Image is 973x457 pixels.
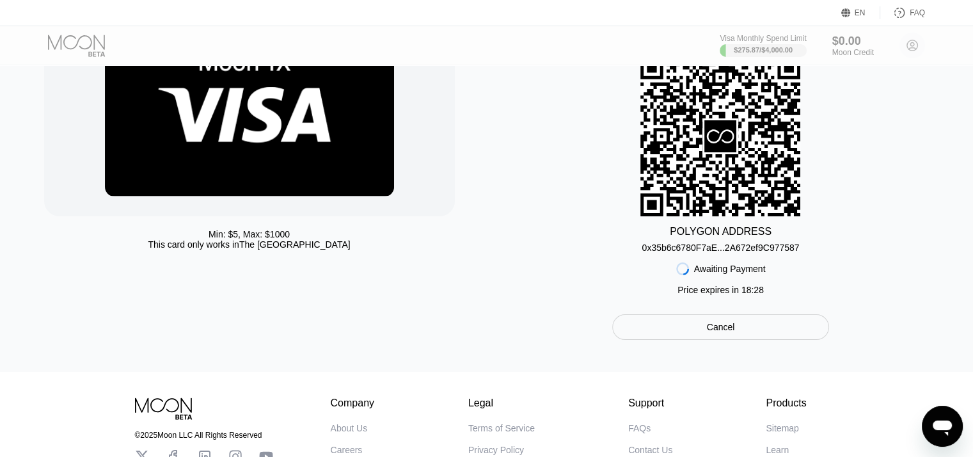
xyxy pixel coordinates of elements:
[612,314,829,340] div: Cancel
[628,397,672,409] div: Support
[331,445,363,455] div: Careers
[209,229,290,239] div: Min: $ 5 , Max: $ 1000
[468,423,535,433] div: Terms of Service
[766,423,798,433] div: Sitemap
[670,226,771,237] div: POLYGON ADDRESS
[741,285,764,295] span: 18 : 28
[855,8,866,17] div: EN
[331,423,368,433] div: About Us
[677,285,764,295] div: Price expires in
[720,34,806,57] div: Visa Monthly Spend Limit$275.87/$4,000.00
[642,243,799,253] div: 0x35b6c6780F7aE...2A672ef9C977587
[694,264,766,274] div: Awaiting Payment
[628,445,672,455] div: Contact Us
[135,431,273,440] div: © 2025 Moon LLC All Rights Reserved
[628,423,651,433] div: FAQs
[468,445,524,455] div: Privacy Policy
[766,445,789,455] div: Learn
[148,239,350,250] div: This card only works in The [GEOGRAPHIC_DATA]
[922,406,963,447] iframe: Knop om het berichtenvenster te openen
[880,6,925,19] div: FAQ
[766,397,806,409] div: Products
[720,34,806,43] div: Visa Monthly Spend Limit
[910,8,925,17] div: FAQ
[642,237,799,253] div: 0x35b6c6780F7aE...2A672ef9C977587
[841,6,880,19] div: EN
[707,321,735,333] div: Cancel
[331,397,375,409] div: Company
[734,46,793,54] div: $275.87 / $4,000.00
[468,397,535,409] div: Legal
